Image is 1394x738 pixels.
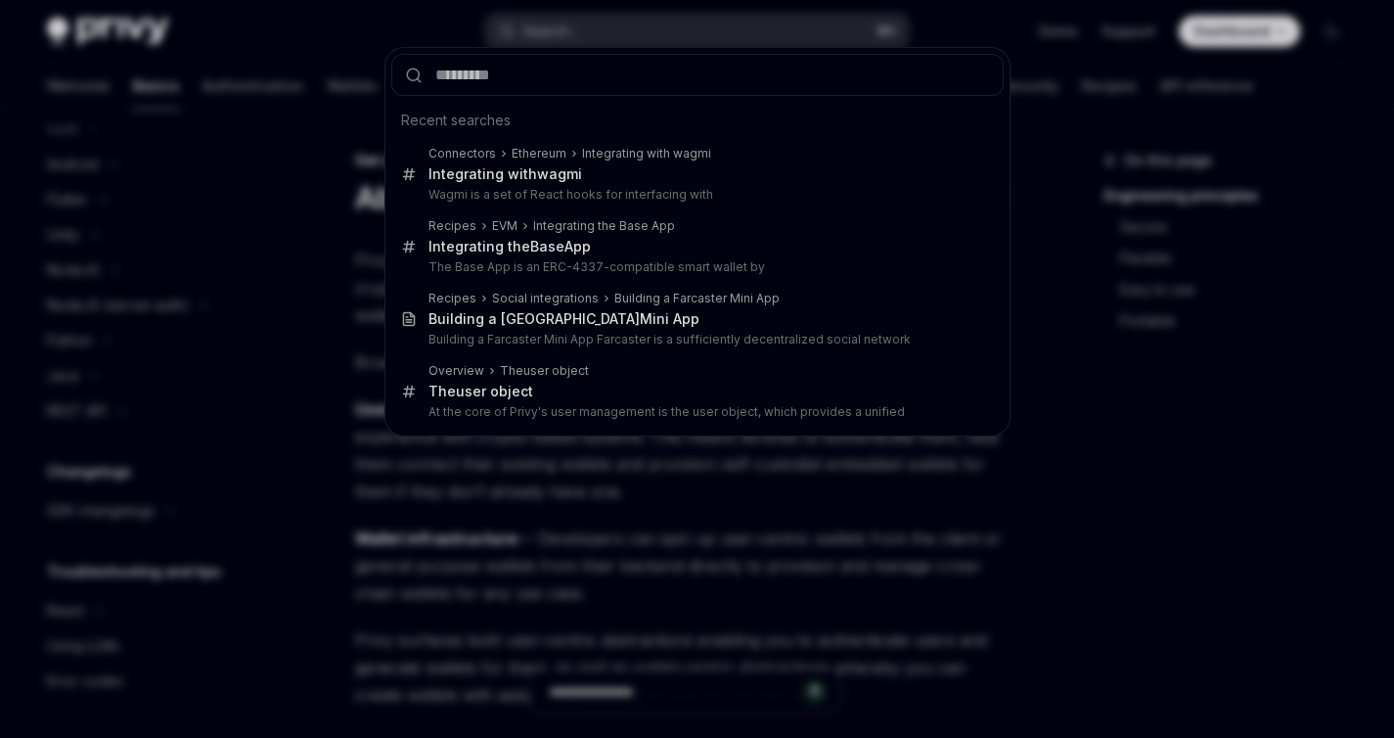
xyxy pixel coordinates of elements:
[428,383,533,400] div: The
[428,218,476,234] div: Recipes
[614,291,780,306] div: Building a Farcaster Mini App
[428,146,496,161] div: Connectors
[537,165,582,182] b: wagmi
[523,363,589,378] b: user object
[428,363,484,379] div: Overview
[492,291,599,306] div: Social integrations
[492,218,517,234] div: EVM
[640,310,699,327] b: Mini App
[512,146,566,161] div: Ethereum
[428,291,476,306] div: Recipes
[428,404,963,420] p: At the core of Privy's user management is the user object, which provides a unified
[428,310,699,328] div: Building a [GEOGRAPHIC_DATA]
[533,218,675,234] div: Integrating the Base App
[500,363,589,379] div: The
[428,238,591,255] div: Integrating the App
[428,165,582,183] div: Integrating with
[530,238,564,254] b: Base
[428,187,963,203] p: Wagmi is a set of React hooks for interfacing with
[456,383,533,399] b: user object
[428,332,963,347] p: Building a Farcaster Mini App Farcaster is a sufficiently decentralized social network
[401,111,511,130] span: Recent searches
[428,259,963,275] p: The Base App is an ERC-4337-compatible smart wallet by
[582,146,711,161] div: Integrating with wagmi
